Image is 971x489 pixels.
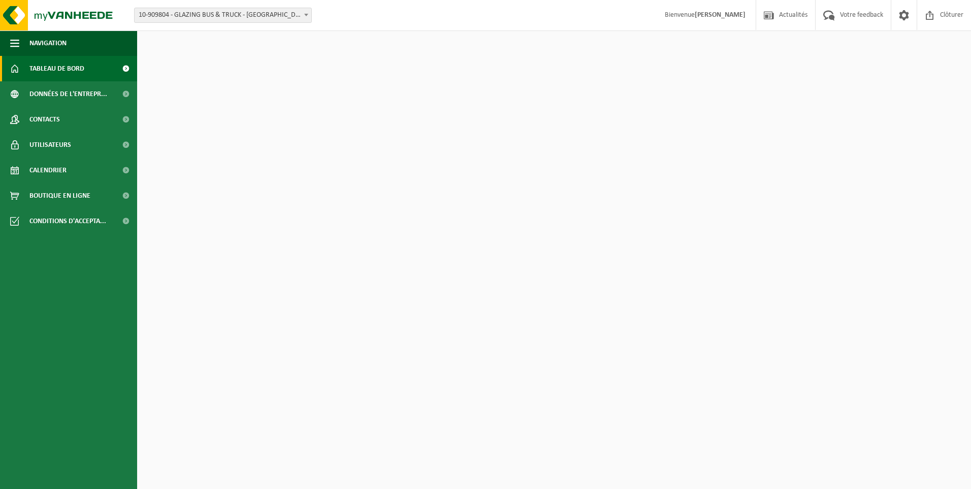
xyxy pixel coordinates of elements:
[29,30,67,56] span: Navigation
[29,107,60,132] span: Contacts
[29,208,106,234] span: Conditions d'accepta...
[29,132,71,158] span: Utilisateurs
[29,56,84,81] span: Tableau de bord
[135,8,311,22] span: 10-909804 - GLAZING BUS & TRUCK - VILVOORDE - VILVOORDE
[134,8,312,23] span: 10-909804 - GLAZING BUS & TRUCK - VILVOORDE - VILVOORDE
[29,81,107,107] span: Données de l'entrepr...
[29,183,90,208] span: Boutique en ligne
[695,11,746,19] strong: [PERSON_NAME]
[29,158,67,183] span: Calendrier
